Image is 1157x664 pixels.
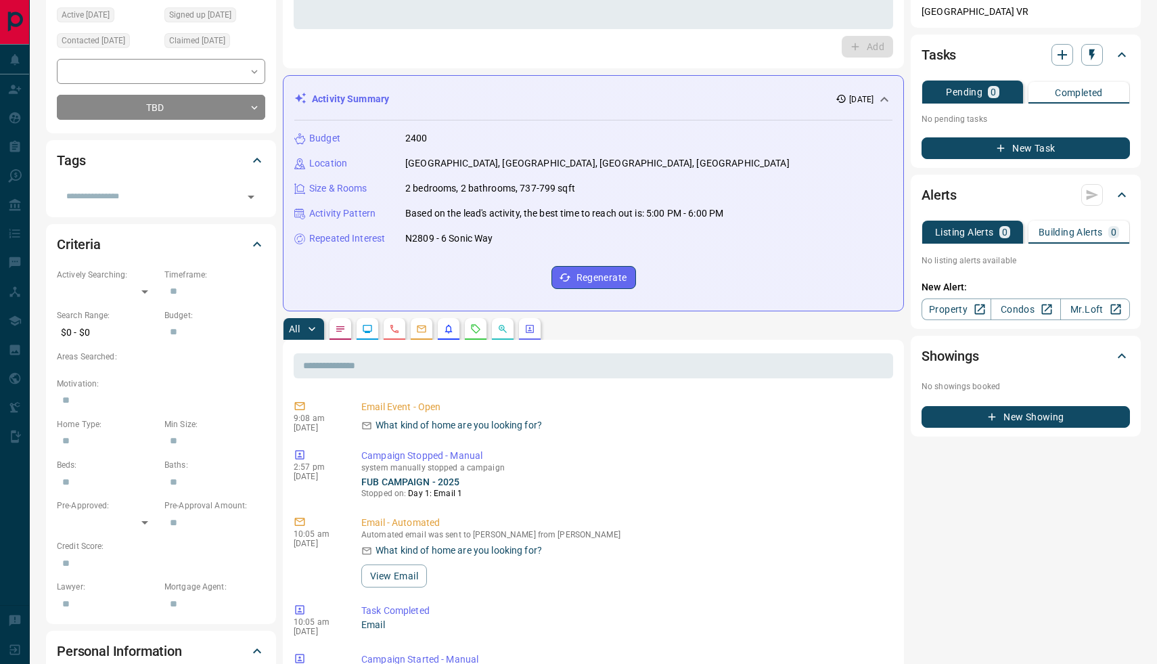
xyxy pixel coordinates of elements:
p: N2809 - 6 Sonic Way [405,231,493,246]
p: Size & Rooms [309,181,367,196]
p: Mortgage Agent: [164,581,265,593]
p: [DATE] [294,627,341,636]
p: Listing Alerts [935,227,994,237]
p: Search Range: [57,309,158,322]
div: Sun Jul 27 2025 [57,7,158,26]
p: 9:08 am [294,414,341,423]
button: View Email [361,565,427,588]
p: Completed [1055,88,1103,97]
svg: Agent Actions [524,324,535,334]
svg: Lead Browsing Activity [362,324,373,334]
span: Contacted [DATE] [62,34,125,47]
p: 2 bedrooms, 2 bathrooms, 737-799 sqft [405,181,575,196]
svg: Opportunities [497,324,508,334]
p: [GEOGRAPHIC_DATA] VR [922,5,1130,19]
a: Mr.Loft [1060,298,1130,320]
p: No showings booked [922,380,1130,393]
p: Building Alerts [1039,227,1103,237]
button: Regenerate [551,266,636,289]
p: Stopped on: [361,487,888,500]
p: All [289,324,300,334]
span: Day 1: Email 1 [408,489,462,498]
p: 10:05 am [294,529,341,539]
p: [DATE] [849,93,874,106]
svg: Calls [389,324,400,334]
h2: Tasks [922,44,956,66]
span: Claimed [DATE] [169,34,225,47]
p: [DATE] [294,423,341,433]
div: Tags [57,144,265,177]
p: Pre-Approval Amount: [164,500,265,512]
p: 2400 [405,131,428,146]
p: Email [361,618,888,632]
h2: Showings [922,345,979,367]
svg: Notes [335,324,346,334]
h2: Alerts [922,184,957,206]
p: 0 [991,87,996,97]
div: TBD [57,95,265,120]
h2: Personal Information [57,640,182,662]
p: Pending [946,87,982,97]
p: Activity Pattern [309,206,376,221]
p: Campaign Stopped - Manual [361,449,888,463]
p: No listing alerts available [922,254,1130,267]
div: Tasks [922,39,1130,71]
svg: Requests [470,324,481,334]
p: Budget [309,131,340,146]
span: Signed up [DATE] [169,8,231,22]
div: Mon Jul 28 2025 [164,33,265,52]
h2: Criteria [57,234,101,255]
p: Min Size: [164,418,265,430]
p: Credit Score: [57,540,265,552]
p: Lawyer: [57,581,158,593]
p: Email - Automated [361,516,888,530]
p: Task Completed [361,604,888,618]
p: 2:57 pm [294,462,341,472]
p: $0 - $0 [57,322,158,344]
p: Based on the lead's activity, the best time to reach out is: 5:00 PM - 6:00 PM [405,206,723,221]
p: 0 [1002,227,1007,237]
p: [GEOGRAPHIC_DATA], [GEOGRAPHIC_DATA], [GEOGRAPHIC_DATA], [GEOGRAPHIC_DATA] [405,156,790,171]
p: Pre-Approved: [57,500,158,512]
p: Activity Summary [312,92,389,106]
p: 0 [1111,227,1116,237]
p: Automated email was sent to [PERSON_NAME] from [PERSON_NAME] [361,530,888,539]
p: No pending tasks [922,109,1130,129]
a: Property [922,298,991,320]
p: What kind of home are you looking for? [376,544,542,558]
h2: Tags [57,150,85,171]
span: Active [DATE] [62,8,110,22]
p: Beds: [57,459,158,471]
div: Criteria [57,228,265,261]
p: system manually stopped a campaign [361,463,888,472]
p: New Alert: [922,280,1130,294]
p: Baths: [164,459,265,471]
p: [DATE] [294,472,341,481]
svg: Listing Alerts [443,324,454,334]
p: Email Event - Open [361,400,888,414]
p: Motivation: [57,378,265,390]
p: [DATE] [294,539,341,548]
div: Sun Jul 27 2025 [164,7,265,26]
p: Repeated Interest [309,231,385,246]
button: New Showing [922,406,1130,428]
button: Open [242,187,260,206]
div: Alerts [922,179,1130,211]
p: What kind of home are you looking for? [376,418,542,433]
button: New Task [922,137,1130,159]
p: Location [309,156,347,171]
a: FUB CAMPAIGN - 2025 [361,477,460,487]
div: Showings [922,340,1130,372]
div: Activity Summary[DATE] [294,87,892,112]
div: Sun Jul 27 2025 [57,33,158,52]
p: Budget: [164,309,265,322]
p: Actively Searching: [57,269,158,281]
svg: Emails [416,324,427,334]
p: Home Type: [57,418,158,430]
p: 10:05 am [294,617,341,627]
p: Areas Searched: [57,351,265,363]
p: Timeframe: [164,269,265,281]
a: Condos [991,298,1060,320]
